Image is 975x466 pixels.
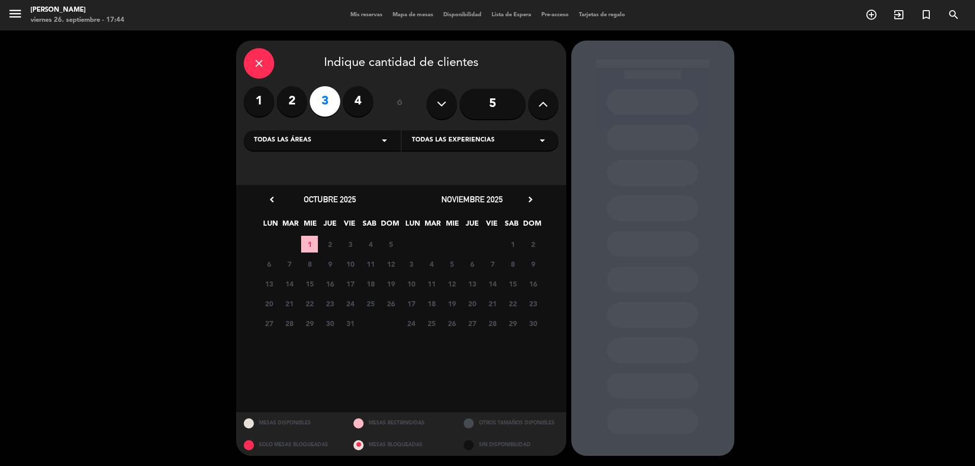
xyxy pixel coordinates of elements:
[536,134,548,147] i: arrow_drop_down
[281,256,298,272] span: 7
[261,315,277,332] span: 27
[262,218,279,234] span: LUN
[267,194,277,205] i: chevron_left
[342,256,359,272] span: 10
[403,256,419,272] span: 3
[378,134,391,147] i: arrow_drop_down
[301,295,318,312] span: 22
[523,218,540,234] span: DOM
[387,12,438,18] span: Mapa de mesas
[423,315,440,332] span: 25
[261,256,277,272] span: 6
[281,315,298,332] span: 28
[443,256,460,272] span: 5
[423,295,440,312] span: 18
[504,275,521,292] span: 15
[362,256,379,272] span: 11
[484,295,501,312] span: 21
[261,275,277,292] span: 13
[342,275,359,292] span: 17
[362,295,379,312] span: 25
[321,275,338,292] span: 16
[362,236,379,253] span: 4
[254,135,311,146] span: Todas las áreas
[321,218,338,234] span: JUE
[536,12,574,18] span: Pre-acceso
[464,218,480,234] span: JUE
[321,315,338,332] span: 30
[382,236,399,253] span: 5
[281,275,298,292] span: 14
[456,412,566,434] div: OTROS TAMAÑOS DIPONIBLES
[8,6,23,21] i: menu
[382,275,399,292] span: 19
[236,434,346,456] div: SOLO MESAS BLOQUEADAS
[342,295,359,312] span: 24
[464,315,480,332] span: 27
[503,218,520,234] span: SAB
[893,9,905,21] i: exit_to_app
[443,275,460,292] span: 12
[277,86,307,117] label: 2
[525,194,536,205] i: chevron_right
[443,295,460,312] span: 19
[444,218,461,234] span: MIE
[281,295,298,312] span: 21
[321,295,338,312] span: 23
[441,194,503,204] span: noviembre 2025
[504,315,521,332] span: 29
[403,275,419,292] span: 10
[302,218,318,234] span: MIE
[30,15,124,25] div: viernes 26. septiembre - 17:44
[304,194,356,204] span: octubre 2025
[236,412,346,434] div: MESAS DISPONIBLES
[342,236,359,253] span: 3
[382,256,399,272] span: 12
[301,315,318,332] span: 29
[424,218,441,234] span: MAR
[244,86,274,117] label: 1
[525,256,541,272] span: 9
[525,295,541,312] span: 23
[423,256,440,272] span: 4
[301,256,318,272] span: 8
[346,434,456,456] div: MESAS BLOQUEADAS
[443,315,460,332] span: 26
[404,218,421,234] span: LUN
[261,295,277,312] span: 20
[346,412,456,434] div: MESAS RESTRINGIDAS
[525,315,541,332] span: 30
[244,48,559,79] div: Indique cantidad de clientes
[382,295,399,312] span: 26
[282,218,299,234] span: MAR
[484,275,501,292] span: 14
[8,6,23,25] button: menu
[920,9,932,21] i: turned_in_not
[301,275,318,292] span: 15
[504,295,521,312] span: 22
[525,275,541,292] span: 16
[464,295,480,312] span: 20
[345,12,387,18] span: Mis reservas
[484,256,501,272] span: 7
[486,12,536,18] span: Lista de Espera
[403,315,419,332] span: 24
[438,12,486,18] span: Disponibilidad
[321,236,338,253] span: 2
[310,86,340,117] label: 3
[321,256,338,272] span: 9
[423,275,440,292] span: 11
[464,256,480,272] span: 6
[383,86,416,122] div: ó
[341,218,358,234] span: VIE
[484,315,501,332] span: 28
[362,275,379,292] span: 18
[253,57,265,69] i: close
[948,9,960,21] i: search
[574,12,630,18] span: Tarjetas de regalo
[865,9,877,21] i: add_circle_outline
[464,275,480,292] span: 13
[525,236,541,253] span: 2
[483,218,500,234] span: VIE
[403,295,419,312] span: 17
